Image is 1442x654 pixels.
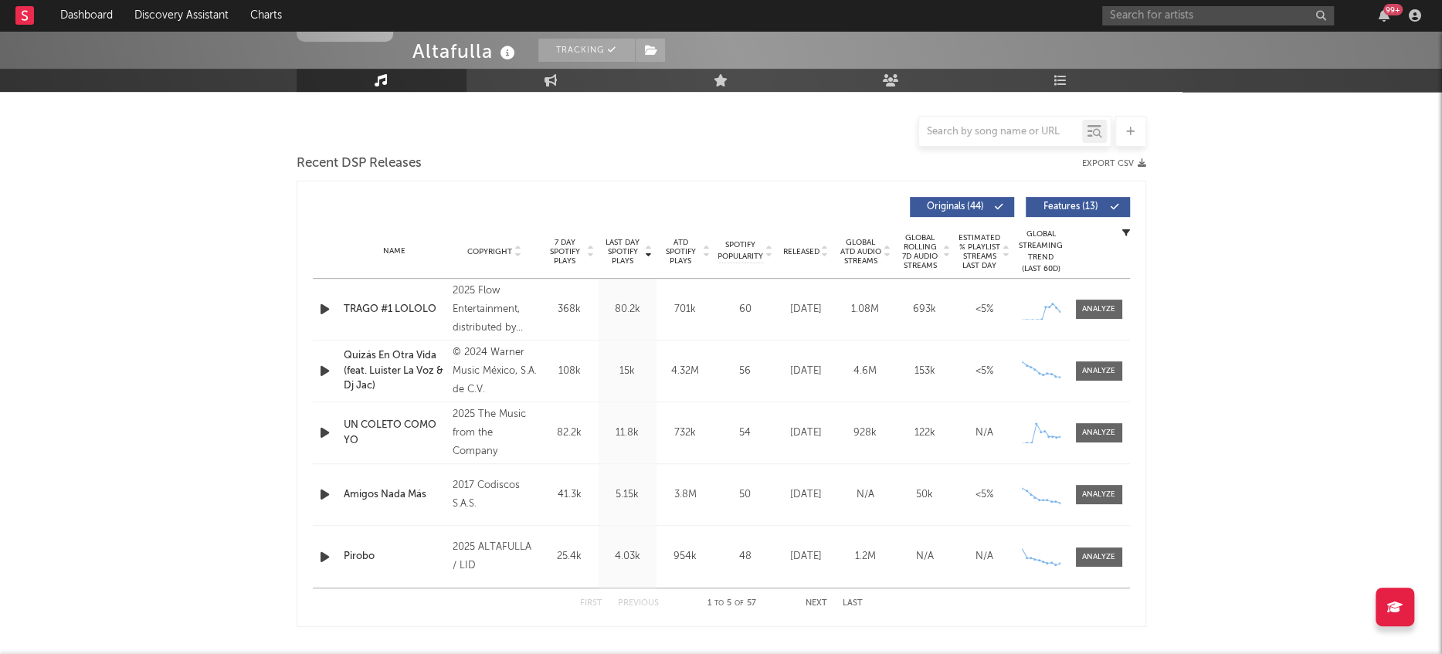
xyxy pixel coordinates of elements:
[545,302,595,317] div: 368k
[545,487,595,503] div: 41.3k
[899,302,951,317] div: 693k
[718,549,772,564] div: 48
[899,487,951,503] div: 50k
[899,549,951,564] div: N/A
[843,599,863,608] button: Last
[718,239,763,263] span: Spotify Popularity
[452,538,536,575] div: 2025 ALTAFULLA / LID
[344,549,445,564] a: Pirobo
[899,233,942,270] span: Global Rolling 7D Audio Streams
[1036,202,1107,212] span: Features ( 13 )
[735,600,744,607] span: of
[602,487,653,503] div: 5.15k
[910,197,1014,217] button: Originals(44)
[1379,9,1389,22] button: 99+
[602,549,653,564] div: 4.03k
[780,364,832,379] div: [DATE]
[718,364,772,379] div: 56
[660,302,711,317] div: 701k
[602,238,643,266] span: Last Day Spotify Plays
[545,425,595,441] div: 82.2k
[467,247,512,256] span: Copyright
[344,418,445,448] a: UN COLETO COMO YO
[919,126,1082,138] input: Search by song name or URL
[806,599,827,608] button: Next
[780,302,832,317] div: [DATE]
[840,364,891,379] div: 4.6M
[1102,6,1334,25] input: Search for artists
[545,238,585,266] span: 7 Day Spotify Plays
[690,595,775,613] div: 1 5 57
[899,425,951,441] div: 122k
[660,487,711,503] div: 3.8M
[618,599,659,608] button: Previous
[602,364,653,379] div: 15k
[899,364,951,379] div: 153k
[780,487,832,503] div: [DATE]
[344,348,445,394] a: Quizás En Otra Vida (feat. Luister La Voz & Dj Jac)
[660,549,711,564] div: 954k
[545,364,595,379] div: 108k
[840,238,882,266] span: Global ATD Audio Streams
[412,39,519,64] div: Altafulla
[660,238,701,266] span: ATD Spotify Plays
[545,549,595,564] div: 25.4k
[718,487,772,503] div: 50
[580,599,602,608] button: First
[840,302,891,317] div: 1.08M
[344,302,445,317] a: TRAGO #1 LOLOLO
[959,549,1010,564] div: N/A
[718,302,772,317] div: 60
[840,549,891,564] div: 1.2M
[1018,229,1064,275] div: Global Streaming Trend (Last 60D)
[718,425,772,441] div: 54
[602,302,653,317] div: 80.2k
[452,476,536,513] div: 2017 Codiscos S.A.S.
[1026,197,1130,217] button: Features(13)
[959,233,1001,270] span: Estimated % Playlist Streams Last Day
[840,487,891,503] div: N/A
[538,39,635,62] button: Tracking
[959,487,1010,503] div: <5%
[1082,159,1146,168] button: Export CSV
[920,202,991,212] span: Originals ( 44 )
[783,247,819,256] span: Released
[297,154,422,173] span: Recent DSP Releases
[959,364,1010,379] div: <5%
[780,425,832,441] div: [DATE]
[959,302,1010,317] div: <5%
[452,282,536,337] div: 2025 Flow Entertainment, distributed by Stem
[840,425,891,441] div: 928k
[660,364,711,379] div: 4.32M
[452,405,536,461] div: 2025 The Music from the Company
[780,549,832,564] div: [DATE]
[452,344,536,399] div: © 2024 Warner Music México, S.A. de C.V.
[344,487,445,503] a: Amigos Nada Más
[660,425,711,441] div: 732k
[1383,4,1403,15] div: 99 +
[959,425,1010,441] div: N/A
[714,600,724,607] span: to
[344,246,445,257] div: Name
[602,425,653,441] div: 11.8k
